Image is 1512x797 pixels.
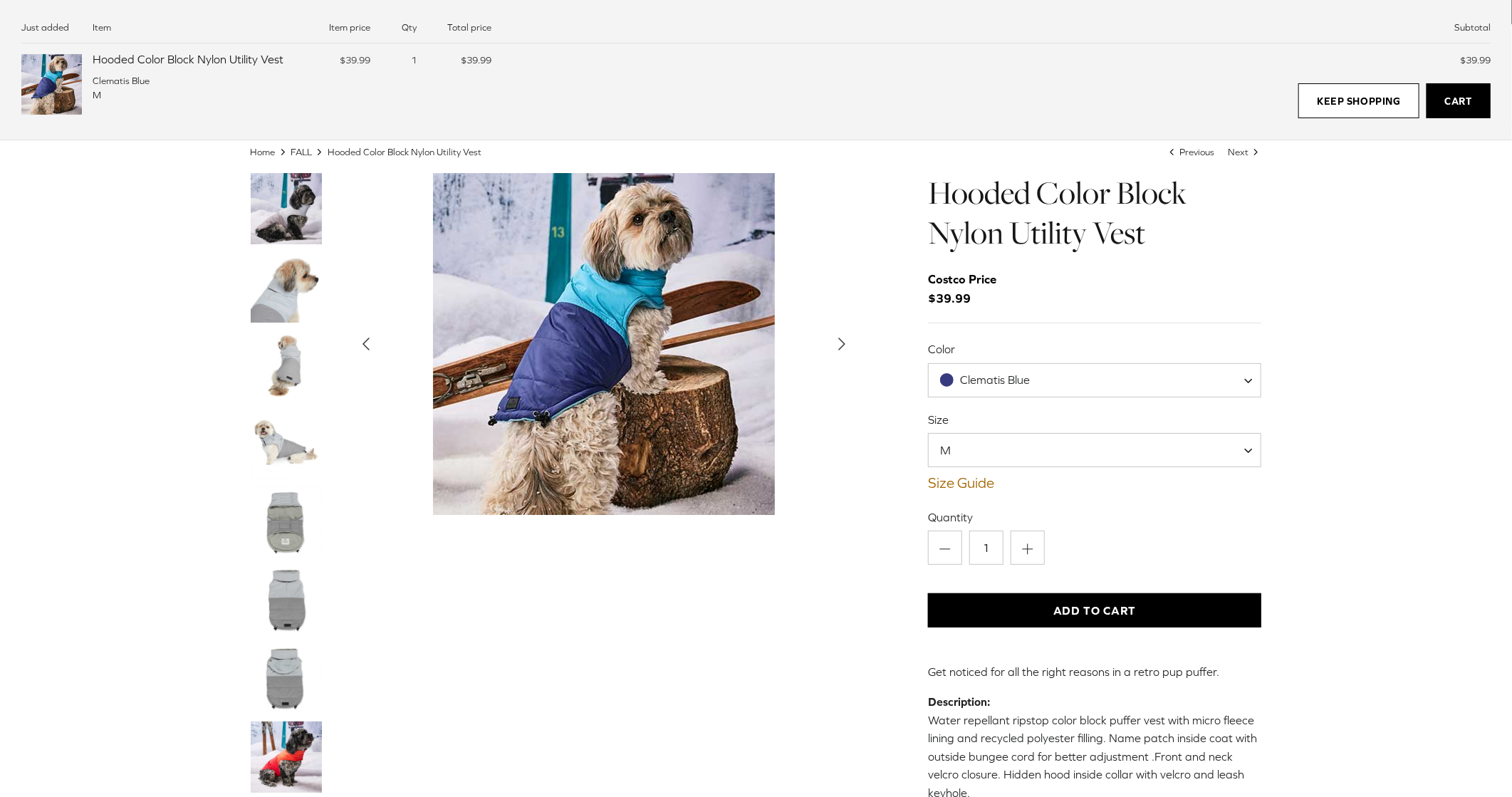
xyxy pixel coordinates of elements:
[928,341,1262,357] label: Color
[93,51,292,67] div: Hooded Color Block Nylon Utility Vest
[251,722,322,793] a: Thumbnail Link
[291,146,312,157] a: FALL
[1167,146,1217,157] a: Previous
[251,173,322,244] a: Thumbnail Link
[251,565,322,636] a: Thumbnail Link
[928,270,996,289] div: Costco Price
[427,21,491,34] div: Total price
[1228,146,1262,157] a: Next
[21,54,82,115] img: Hooded Color Block Nylon Utility Vest
[93,90,101,100] span: M
[251,408,322,479] a: Thumbnail Link
[251,643,322,714] a: Thumbnail Link
[929,373,1059,387] span: Clematis Blue
[929,442,979,458] span: M
[93,21,292,34] div: Item
[350,328,382,360] button: Previous
[251,330,322,401] a: Thumbnail Link
[1228,146,1248,157] span: Next
[928,270,1011,308] span: $39.99
[1179,146,1214,157] span: Previous
[928,474,1262,491] a: Size Guide
[928,363,1262,397] span: Clematis Blue
[350,173,857,515] a: Show Gallery
[928,695,990,708] strong: Description:
[461,55,491,66] span: $39.99
[93,75,150,86] span: Clematis Blue
[251,145,1262,159] nav: Breadcrumbs
[928,663,1262,682] p: Get noticed for all the right reasons in a retro pup puffer.
[1460,55,1491,66] span: $39.99
[1427,83,1491,119] a: Cart
[928,509,1262,525] label: Quantity
[928,173,1262,254] h1: Hooded Color Block Nylon Utility Vest
[928,593,1262,627] button: Add to Cart
[491,21,1491,34] div: Subtotal
[303,21,370,34] div: Item price
[21,21,82,34] div: Just added
[328,146,481,157] a: Hooded Color Block Nylon Utility Vest
[251,251,322,323] a: Thumbnail Link
[340,55,370,66] span: $39.99
[826,328,857,360] button: Next
[251,146,276,157] a: Home
[969,531,1003,565] input: Quantity
[411,55,417,66] span: 1
[1298,83,1419,119] a: Keep Shopping
[961,373,1031,386] span: Clematis Blue
[251,486,322,558] a: Thumbnail Link
[928,433,1262,467] span: M
[928,412,1262,427] label: Size
[381,21,417,34] div: Qty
